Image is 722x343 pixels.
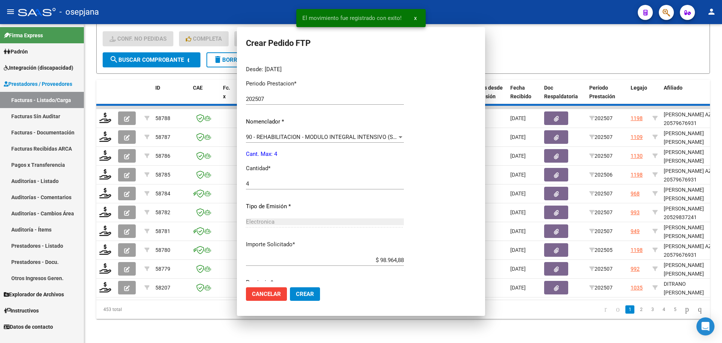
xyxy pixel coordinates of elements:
div: DITRANO [PERSON_NAME] 20555779330 [664,280,718,305]
span: Integración (discapacidad) [4,64,73,72]
div: 1109 [631,133,643,142]
div: [PERSON_NAME] [PERSON_NAME] [PERSON_NAME] 27579840469 [664,223,718,258]
span: - osepjana [59,4,99,20]
span: ID [155,85,160,91]
span: [DATE] [510,134,526,140]
span: [DATE] [510,191,526,197]
p: Provincia * [246,278,404,287]
span: Padrón [4,47,28,56]
div: Desde: [DATE] [246,65,404,74]
div: 1198 [631,114,643,123]
span: Conf. no pedidas [109,35,167,42]
span: Afiliado [664,85,683,91]
div: 453 total [96,300,218,319]
span: Firma Express [4,31,43,40]
span: Borrar Filtros [213,56,267,63]
div: [PERSON_NAME] AZUL 20579676931 [664,242,718,259]
span: Período Prestación [589,85,615,99]
span: 58207 [155,285,170,291]
span: 202507 [589,285,613,291]
span: 58787 [155,134,170,140]
span: 58779 [155,266,170,272]
datatable-header-cell: Doc Respaldatoria [541,80,586,113]
p: Tipo de Emisión * [246,202,404,211]
mat-icon: search [109,55,118,64]
datatable-header-cell: Período Prestación [586,80,628,113]
datatable-header-cell: CAE [190,80,220,113]
span: Cancelar [252,291,281,297]
span: 202507 [589,153,613,159]
datatable-header-cell: Fc. x [220,80,235,113]
datatable-header-cell: ID [152,80,190,113]
span: Legajo [631,85,647,91]
p: Nomenclador * [246,117,404,126]
span: El movimiento fue registrado con exito! [302,14,402,22]
span: Prestadores / Proveedores [4,80,72,88]
button: Crear [290,287,320,301]
span: x [414,15,417,21]
span: Instructivos [4,306,39,315]
mat-icon: person [707,7,716,16]
div: Open Intercom Messenger [696,317,714,335]
span: 202507 [589,115,613,121]
span: [DATE] [510,153,526,159]
div: 968 [631,189,640,198]
span: 202505 [589,247,613,253]
span: Fc. x [223,85,230,99]
span: Buscar Comprobante [109,56,184,63]
span: [DATE] [510,247,526,253]
div: 1198 [631,246,643,255]
datatable-header-cell: Legajo [628,80,649,113]
span: Doc Respaldatoria [544,85,578,99]
div: [PERSON_NAME] [PERSON_NAME] 20485257196 [664,148,718,174]
span: 202507 [589,191,613,197]
button: Cancelar [246,287,287,301]
span: 58785 [155,172,170,178]
span: Fecha Recibido [510,85,531,99]
span: Días desde Emisión [476,85,503,99]
span: [DATE] [510,172,526,178]
datatable-header-cell: Afiliado [661,80,721,113]
span: [DATE] [510,266,526,272]
p: Cant. Max: 4 [246,150,404,159]
span: Electronica [246,218,275,225]
span: 58786 [155,153,170,159]
span: Crear [296,291,314,297]
mat-icon: delete [213,55,222,64]
span: 58784 [155,191,170,197]
span: CAE [193,85,203,91]
h2: Crear Pedido FTP [246,36,476,50]
div: [PERSON_NAME] [PERSON_NAME] 20566480930 [664,129,718,155]
p: Periodo Prestacion [246,79,404,88]
span: 202507 [589,134,613,140]
span: Datos de contacto [4,323,53,331]
span: 58788 [155,115,170,121]
span: 202507 [589,209,613,215]
datatable-header-cell: Días desde Emisión [473,80,507,113]
span: 202507 [589,228,613,234]
div: 1035 [631,284,643,292]
div: [PERSON_NAME] [PERSON_NAME] 20529837233 [664,261,718,287]
datatable-header-cell: Fecha Recibido [507,80,541,113]
span: [DATE] [510,285,526,291]
mat-icon: menu [6,7,15,16]
span: [DATE] [510,228,526,234]
div: [PERSON_NAME] AZUL 20579676931 [664,167,718,184]
div: 1130 [631,152,643,160]
div: 993 [631,208,640,217]
p: Importe Solicitado [246,240,404,249]
span: 90 - REHABILITACION - MODULO INTEGRAL INTENSIVO (SEMANAL) [246,134,418,140]
span: 58781 [155,228,170,234]
span: 58780 [155,247,170,253]
span: 202507 [589,266,613,272]
span: 58782 [155,209,170,215]
div: 992 [631,265,640,273]
div: 1198 [631,171,643,179]
p: Cantidad [246,164,404,173]
div: [PERSON_NAME] 20529837241 [664,204,718,222]
span: Completa [186,35,222,42]
span: [DATE] [510,115,526,121]
div: 949 [631,227,640,236]
span: 202506 [589,172,613,178]
div: [PERSON_NAME] [PERSON_NAME] 27583576997 [664,186,718,211]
